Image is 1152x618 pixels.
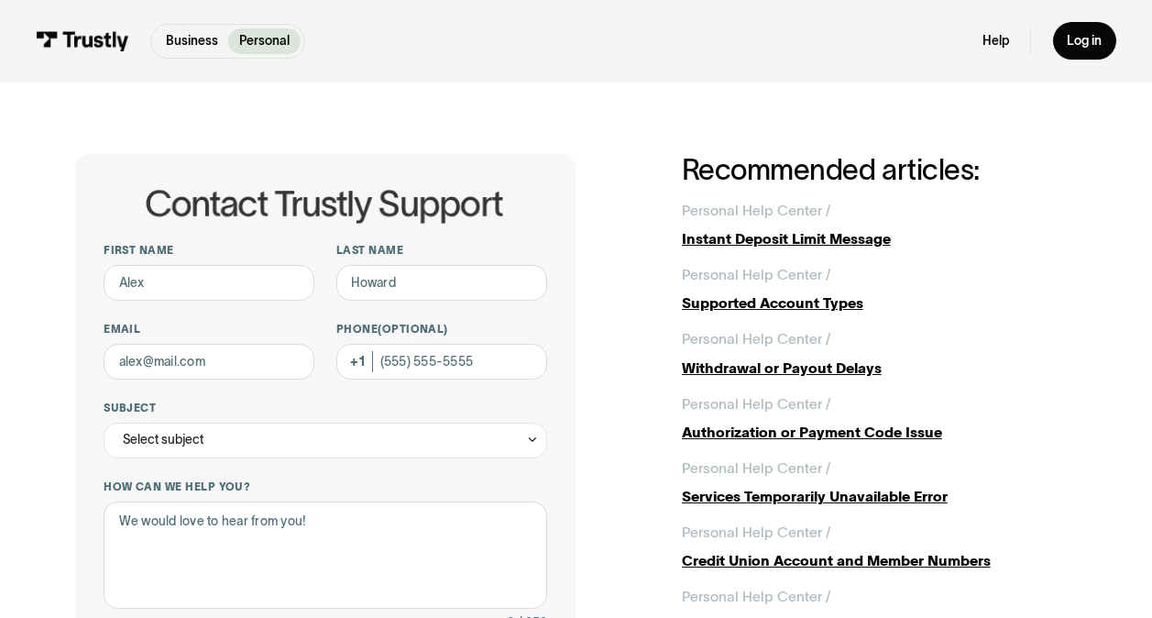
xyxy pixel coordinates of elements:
input: Howard [336,265,547,301]
input: alex@mail.com [104,344,314,380]
a: Personal Help Center /Instant Deposit Limit Message [682,200,1077,250]
a: Personal Help Center /Withdrawal or Payout Delays [682,328,1077,379]
a: Personal Help Center /Authorization or Payment Code Issue [682,393,1077,444]
div: Services Temporarily Unavailable Error [682,486,1077,507]
label: First name [104,243,314,258]
div: Log in [1067,33,1102,50]
a: Personal Help Center /Services Temporarily Unavailable Error [682,458,1077,508]
a: Business [155,28,228,54]
label: Email [104,322,314,337]
div: Personal Help Center / [682,586,830,607]
h2: Recommended articles: [682,154,1077,185]
div: Personal Help Center / [682,458,830,479]
div: Supported Account Types [682,292,1077,314]
img: Trustly Logo [36,31,129,50]
a: Personal [228,28,300,54]
p: Business [166,32,218,51]
div: Personal Help Center / [682,522,830,543]
div: Authorization or Payment Code Issue [682,422,1077,443]
input: (555) 555-5555 [336,344,547,380]
label: Last name [336,243,547,258]
div: Personal Help Center / [682,264,830,285]
label: Phone [336,322,547,337]
div: Personal Help Center / [682,393,830,414]
a: Help [982,33,1009,50]
div: Select subject [123,429,203,450]
label: Subject [104,401,547,415]
h1: Contact Trustly Support [100,184,547,224]
span: (Optional) [378,323,448,335]
label: How can we help you? [104,480,547,494]
input: Alex [104,265,314,301]
div: Withdrawal or Payout Delays [682,358,1077,379]
div: Personal Help Center / [682,328,830,349]
div: Credit Union Account and Member Numbers [682,550,1077,571]
a: Personal Help Center /Supported Account Types [682,264,1077,315]
p: Personal [239,32,290,51]
div: Personal Help Center / [682,200,830,221]
a: Personal Help Center /Credit Union Account and Member Numbers [682,522,1077,572]
a: Log in [1053,22,1116,60]
div: Select subject [104,423,547,458]
div: Instant Deposit Limit Message [682,228,1077,249]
